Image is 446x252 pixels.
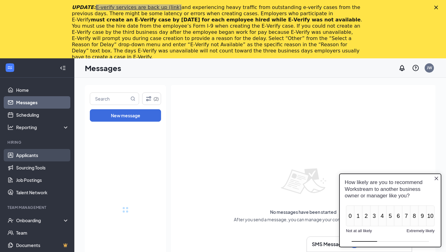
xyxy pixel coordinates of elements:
[412,64,419,72] svg: QuestionInfo
[7,65,13,71] svg: WorkstreamLogo
[130,96,135,101] svg: MagnifyingGlass
[16,239,69,251] a: DocumentsCrown
[142,92,161,105] button: Filter (2)
[16,186,69,199] a: Talent Network
[312,241,347,248] h3: SMS Messages
[427,65,432,70] div: JW
[7,205,68,210] div: Team Management
[16,96,69,109] a: Messages
[16,149,69,161] a: Applicants
[91,17,361,23] b: must create an E‑Verify case by [DATE] for each employee hired while E‑Verify was not available
[16,109,69,121] a: Scheduling
[434,6,440,9] div: Close
[72,4,364,60] div: and experiencing heavy traffic from outstanding e-verify cases from the previous days. There migh...
[90,93,129,105] input: Search
[16,217,64,223] div: Onboarding
[334,169,446,252] iframe: Sprig User Feedback Dialog
[72,4,181,10] i: UPDATE:
[145,95,152,102] svg: Filter
[60,65,66,71] svg: Collapse
[85,63,121,73] h1: Messages
[96,4,181,10] a: E-verify services are back up (link)
[16,84,69,96] a: Home
[234,216,373,223] span: After you send a message, you can manage your conversations here.
[270,209,336,215] span: No messages have been started
[16,124,69,130] div: Reporting
[16,174,69,186] a: Job Postings
[7,217,14,223] svg: UserCheck
[7,124,14,130] svg: Analysis
[7,140,68,145] div: Hiring
[16,227,69,239] a: Team
[90,109,161,122] button: New message
[16,161,69,174] a: Sourcing Tools
[398,64,406,72] svg: Notifications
